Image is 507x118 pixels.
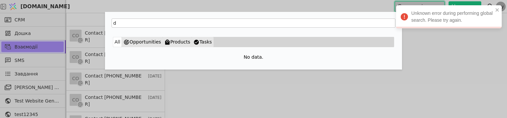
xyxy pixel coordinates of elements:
[396,5,502,28] div: Unknown error during performing global search. Please try again.
[122,37,163,47] button: Opportunities
[113,37,122,47] button: All
[112,18,395,28] input: Пошук
[105,12,402,70] div: Глобальний пошук
[495,7,500,13] button: close
[192,37,214,47] button: Tasks
[163,37,192,47] button: Products
[113,48,394,62] div: No data.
